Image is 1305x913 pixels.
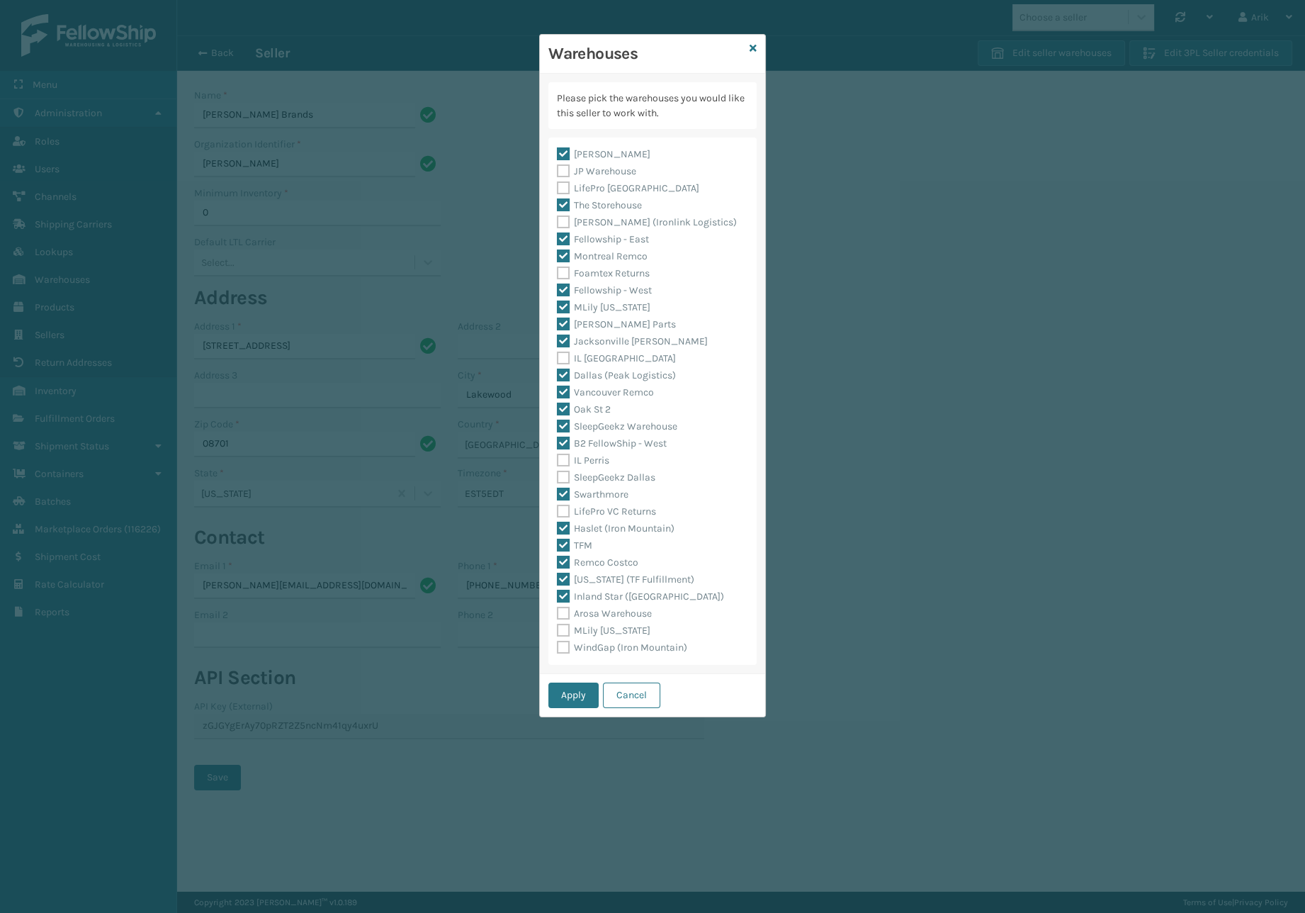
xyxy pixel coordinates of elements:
label: MLily [US_STATE] [557,301,650,313]
label: Oak St 2 [557,403,611,415]
label: Foamtex Returns [557,267,650,279]
label: Dallas (Peak Logistics) [557,369,676,381]
label: IL [GEOGRAPHIC_DATA] [557,352,676,364]
label: [PERSON_NAME] (Ironlink Logistics) [557,216,737,228]
label: Haslet (Iron Mountain) [557,522,674,534]
h3: Warehouses [548,43,744,65]
label: B2 FellowShip - West [557,437,667,449]
button: Cancel [603,683,660,708]
label: [PERSON_NAME] Parts [557,318,676,330]
label: Inland Star ([GEOGRAPHIC_DATA]) [557,590,724,603]
label: Jacksonville [PERSON_NAME] [557,335,708,347]
label: WindGap (Iron Mountain) [557,642,687,654]
label: [US_STATE] (TF Fulfillment) [557,573,694,586]
label: The Storehouse [557,199,642,211]
label: Fellowship - West [557,284,652,296]
label: Arosa Warehouse [557,607,652,620]
label: [PERSON_NAME] [557,148,650,160]
label: IL Perris [557,454,609,466]
label: LifePro VC Returns [557,505,656,517]
label: TFM [557,539,592,551]
label: Vancouver Remco [557,386,654,398]
div: Please pick the warehouses you would like this seller to work with. [548,82,757,129]
label: Fellowship - East [557,233,649,245]
label: LifePro [GEOGRAPHIC_DATA] [557,182,699,194]
label: SleepGeekz Dallas [557,471,655,483]
label: SleepGeekz Warehouse [557,420,677,432]
button: Apply [548,683,599,708]
label: MLily [US_STATE] [557,624,650,637]
label: Remco Costco [557,556,638,568]
label: Swarthmore [557,488,628,500]
label: Montreal Remco [557,250,648,262]
label: JP Warehouse [557,165,636,177]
